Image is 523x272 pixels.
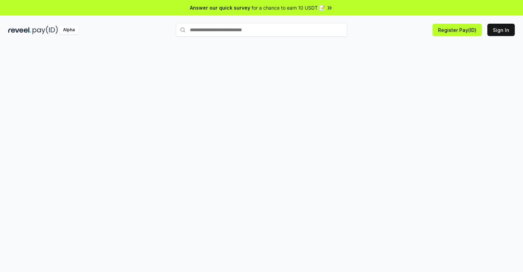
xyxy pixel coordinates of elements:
[487,24,515,36] button: Sign In
[433,24,482,36] button: Register Pay(ID)
[252,4,325,11] span: for a chance to earn 10 USDT 📝
[33,26,58,34] img: pay_id
[8,26,31,34] img: reveel_dark
[190,4,250,11] span: Answer our quick survey
[59,26,78,34] div: Alpha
